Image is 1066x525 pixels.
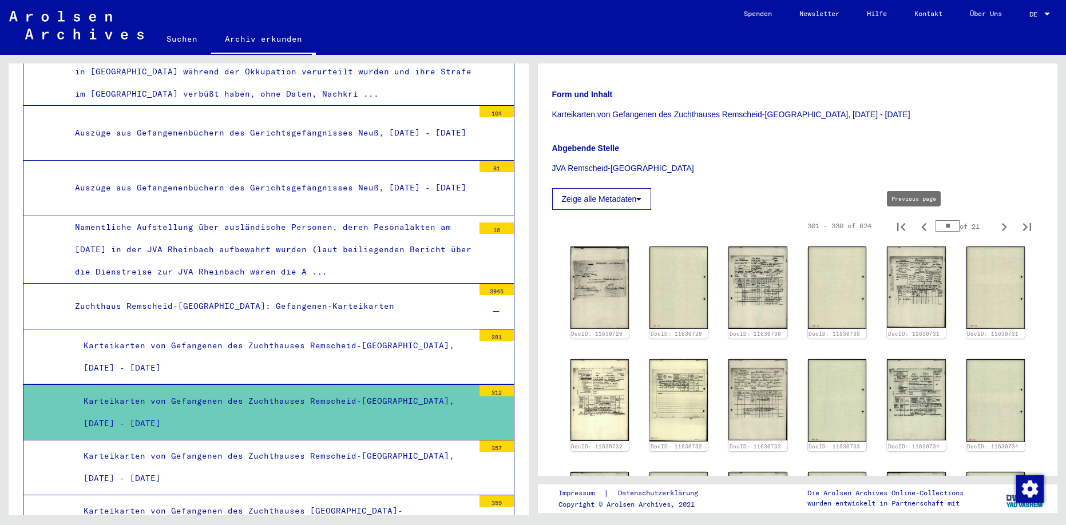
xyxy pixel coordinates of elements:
img: 001.jpg [887,359,945,440]
a: Datenschutzerklärung [609,487,712,499]
p: Karteikarten von Gefangenen des Zuchthauses Remscheid-[GEOGRAPHIC_DATA], [DATE] - [DATE] [552,109,1044,121]
img: 001.jpg [570,246,629,329]
span: DE [1029,10,1042,18]
img: Zustimmung ändern [1016,475,1044,503]
div: Auszüge aus Gefangenenbüchern des Gerichtsgefängnisses Neuß, [DATE] - [DATE] [66,177,474,199]
div: 3945 [479,284,514,295]
a: DocID: 11630729 [571,331,623,337]
a: DocID: 11630730 [730,331,781,337]
button: Zeige alle Metadaten [552,188,652,210]
div: 357 [479,440,514,452]
button: Next page [993,214,1016,237]
a: DocID: 11630733 [809,443,860,450]
img: Arolsen_neg.svg [9,11,144,39]
a: DocID: 11630730 [809,331,860,337]
div: of 21 [936,221,993,232]
a: Archiv erkunden [211,25,316,55]
p: Copyright © Arolsen Archives, 2021 [558,499,712,510]
img: 001.jpg [728,359,787,440]
a: DocID: 11630731 [888,331,940,337]
img: 002.jpg [966,246,1025,329]
button: Last page [1016,214,1039,237]
p: JVA Remscheid-[GEOGRAPHIC_DATA] [552,162,1044,174]
div: 104 [479,106,514,117]
img: 001.jpg [570,359,629,441]
div: Namenliste [DEMOGRAPHIC_DATA] Staatsangehöriger, die von deutschen Gerichten in [GEOGRAPHIC_DATA]... [66,38,474,106]
a: DocID: 11630734 [888,443,940,450]
div: Namentliche Aufstellung über ausländische Personen, deren Pesonalakten am [DATE] in der JVA Rhein... [66,216,474,284]
div: Zuchthaus Remscheid-[GEOGRAPHIC_DATA]: Gefangenen-Karteikarten [66,295,474,317]
a: DocID: 11630732 [651,443,702,450]
a: DocID: 11630734 [967,443,1019,450]
div: 81 [479,161,514,172]
img: 002.jpg [649,246,708,329]
img: 002.jpg [808,359,866,442]
a: Suchen [153,25,211,53]
a: DocID: 11630731 [967,331,1019,337]
p: wurden entwickelt in Partnerschaft mit [807,498,964,508]
img: 001.jpg [728,246,787,329]
img: 002.jpg [966,359,1025,442]
img: 002.jpg [649,359,708,442]
div: | [558,487,712,499]
div: Karteikarten von Gefangenen des Zuchthauses Remscheid-[GEOGRAPHIC_DATA], [DATE] - [DATE] [75,445,474,490]
button: Previous page [913,214,936,237]
div: Karteikarten von Gefangenen des Zuchthauses Remscheid-[GEOGRAPHIC_DATA], [DATE] - [DATE] [75,335,474,379]
p: Die Arolsen Archives Online-Collections [807,488,964,498]
img: yv_logo.png [1004,484,1047,512]
div: Auszüge aus Gefangenenbüchern des Gerichtsgefängnisses Neuß, [DATE] - [DATE] [66,122,474,144]
div: 10 [479,222,514,234]
img: 001.jpg [887,246,945,328]
div: 312 [479,385,514,396]
a: Impressum [558,487,604,499]
b: Form und Inhalt [552,90,613,99]
img: 002.jpg [808,246,866,329]
div: 359 [479,495,514,507]
button: First page [890,214,913,237]
div: 281 [479,329,514,341]
b: Abgebende Stelle [552,144,619,153]
div: 301 – 330 of 624 [807,221,871,231]
a: DocID: 11630732 [571,443,623,450]
div: Zustimmung ändern [1016,475,1043,502]
a: DocID: 11630729 [651,331,702,337]
div: Karteikarten von Gefangenen des Zuchthauses Remscheid-[GEOGRAPHIC_DATA], [DATE] - [DATE] [75,390,474,435]
a: DocID: 11630733 [730,443,781,450]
